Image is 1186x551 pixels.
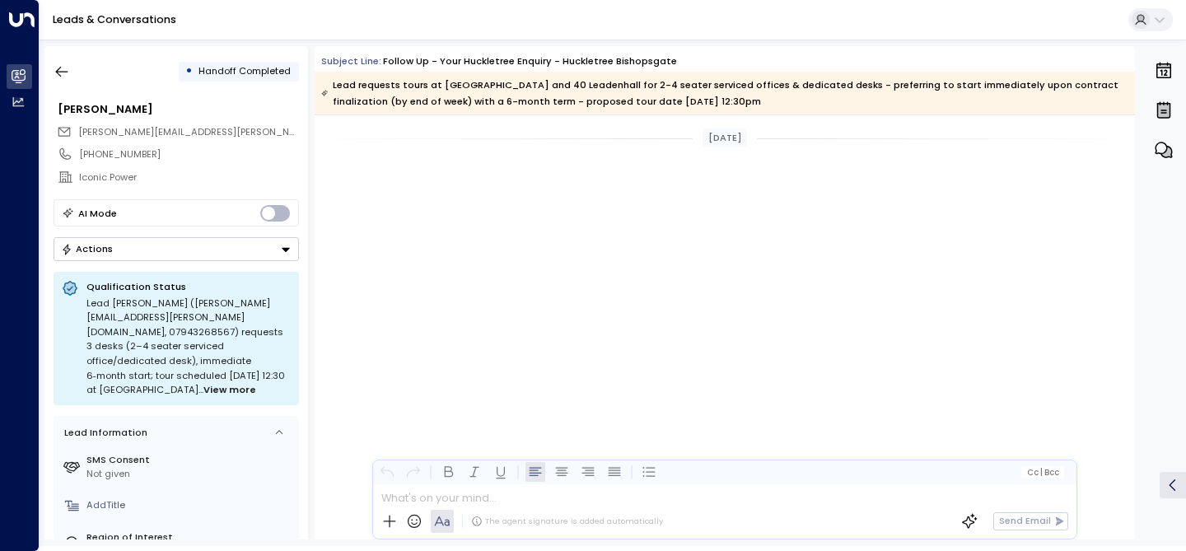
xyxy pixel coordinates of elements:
[1040,468,1043,477] span: |
[377,462,397,482] button: Undo
[54,237,299,261] div: Button group with a nested menu
[471,516,663,527] div: The agent signature is added automatically
[1021,466,1064,479] button: Cc|Bcc
[383,54,677,68] div: Follow up - Your Huckletree Enquiry - Huckletree Bishopsgate
[86,453,293,467] label: SMS Consent
[203,383,256,398] span: View more
[58,101,298,117] div: [PERSON_NAME]
[79,170,298,184] div: Iconic Power
[86,530,293,544] label: Region of Interest
[53,12,176,26] a: Leads & Conversations
[198,64,291,77] span: Handoff Completed
[703,128,747,147] div: [DATE]
[86,297,291,398] div: Lead [PERSON_NAME] ([PERSON_NAME][EMAIL_ADDRESS][PERSON_NAME][DOMAIN_NAME], 07943268567) requests...
[78,125,390,138] span: [PERSON_NAME][EMAIL_ADDRESS][PERSON_NAME][DOMAIN_NAME]
[54,237,299,261] button: Actions
[185,59,193,83] div: •
[59,426,147,440] div: Lead Information
[78,205,117,222] div: AI Mode
[86,467,293,481] div: Not given
[321,54,381,68] span: Subject Line:
[79,147,298,161] div: [PHONE_NUMBER]
[86,280,291,293] p: Qualification Status
[61,243,113,254] div: Actions
[86,498,293,512] div: AddTitle
[78,125,299,139] span: justin.tarr@iconicpower.com
[1027,468,1059,477] span: Cc Bcc
[321,77,1127,110] div: Lead requests tours at [GEOGRAPHIC_DATA] and 40 Leadenhall for 2-4 seater serviced offices & dedi...
[404,462,423,482] button: Redo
